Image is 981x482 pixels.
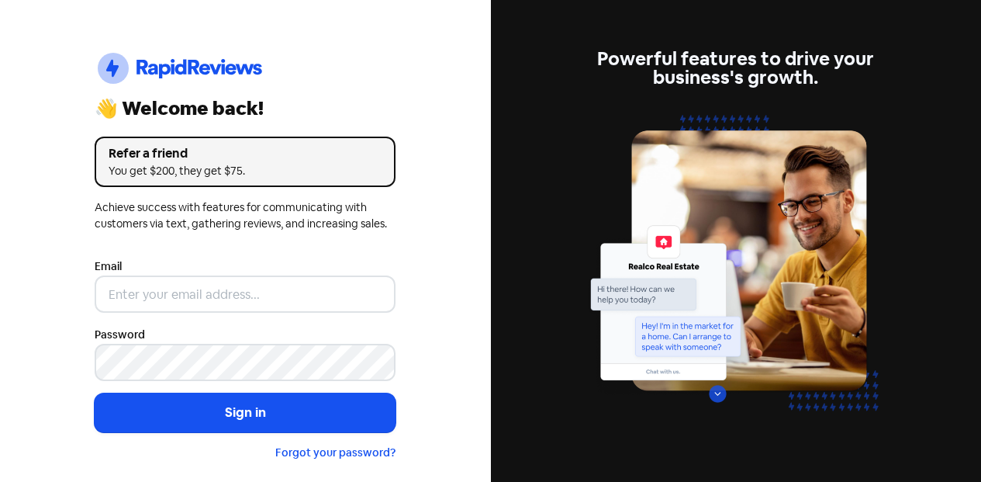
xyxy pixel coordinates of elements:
[585,106,886,440] img: web-chat
[95,199,396,232] div: Achieve success with features for communicating with customers via text, gathering reviews, and i...
[109,144,382,163] div: Refer a friend
[275,446,396,459] a: Forgot your password?
[95,394,396,432] button: Sign in
[109,163,382,179] div: You get $200, they get $75.
[95,327,145,343] label: Password
[95,276,396,313] input: Enter your email address...
[95,258,122,275] label: Email
[585,50,886,87] div: Powerful features to drive your business's growth.
[95,99,396,118] div: 👋 Welcome back!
